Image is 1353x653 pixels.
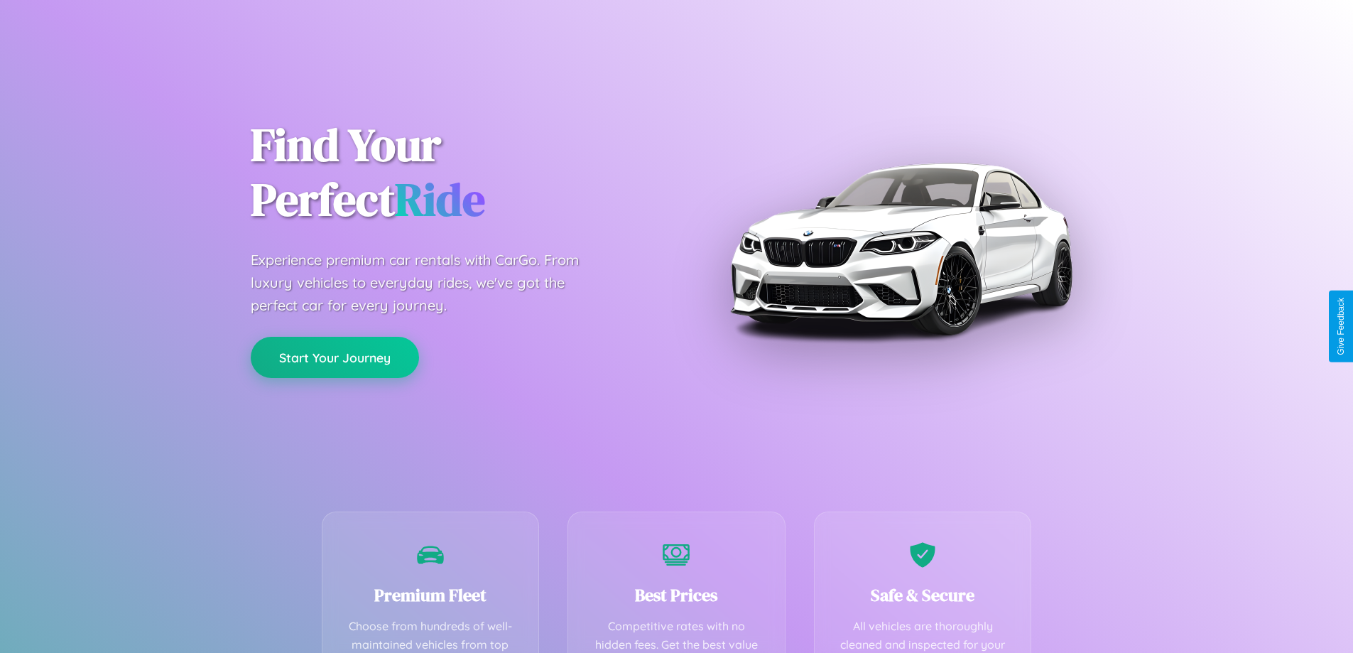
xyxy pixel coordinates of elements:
h3: Premium Fleet [344,583,518,607]
h3: Best Prices [589,583,764,607]
h1: Find Your Perfect [251,118,656,227]
h3: Safe & Secure [836,583,1010,607]
span: Ride [395,168,485,230]
p: Experience premium car rentals with CarGo. From luxury vehicles to everyday rides, we've got the ... [251,249,606,317]
button: Start Your Journey [251,337,419,378]
img: Premium BMW car rental vehicle [723,71,1078,426]
div: Give Feedback [1336,298,1346,355]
